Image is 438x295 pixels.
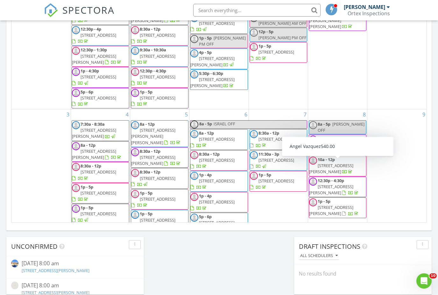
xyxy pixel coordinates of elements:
[72,88,129,109] a: 5p - 6p [STREET_ADDRESS]
[300,254,338,258] div: All schedulers
[11,282,18,289] img: streetview
[131,26,139,34] img: default-user-f0147aede5fd5fa78ca7ade42f37bd4542148d508eef1c3d3ea960f66861d68b.jpg
[72,205,80,213] img: default-user-f0147aede5fd5fa78ca7ade42f37bd4542148d508eef1c3d3ea960f66861d68b.jpg
[72,46,129,67] a: 12:30p - 1:30p [STREET_ADDRESS][PERSON_NAME]
[258,35,307,41] span: [PERSON_NAME] PM OFF
[190,172,198,180] img: default-user-f0147aede5fd5fa78ca7ade42f37bd4542148d508eef1c3d3ea960f66861d68b.jpg
[140,196,175,202] span: [STREET_ADDRESS]
[250,43,294,61] a: 1p - 5p [STREET_ADDRESS]
[140,175,175,181] span: [STREET_ADDRESS]
[131,47,139,55] img: default-user-f0147aede5fd5fa78ca7ade42f37bd4542148d508eef1c3d3ea960f66861d68b.jpg
[131,26,175,44] a: 8:30a - 12p [STREET_ADDRESS]
[199,157,235,163] span: [STREET_ADDRESS]
[309,163,353,174] span: [STREET_ADDRESS][PERSON_NAME]
[190,193,235,211] a: 1p - 4p [STREET_ADDRESS]
[81,184,93,190] span: 1p - 5p
[190,150,248,171] a: 8:30a - 12p [STREET_ADDRESS]
[199,35,212,41] span: 1p - 5p
[362,109,367,120] a: Go to August 8, 2025
[81,68,99,74] span: 1p - 4:30p
[190,214,198,222] img: default-user-f0147aede5fd5fa78ca7ade42f37bd4542148d508eef1c3d3ea960f66861d68b.jpg
[309,121,317,129] img: default-user-f0147aede5fd5fa78ca7ade42f37bd4542148d508eef1c3d3ea960f66861d68b.jpg
[309,198,317,206] img: default-user-f0147aede5fd5fa78ca7ade42f37bd4542148d508eef1c3d3ea960f66861d68b.jpg
[258,43,271,49] span: 1p - 5p
[190,48,248,69] a: 4p - 5p [STREET_ADDRESS][PERSON_NAME]
[190,13,248,34] a: 12:30p - 3:30p [STREET_ADDRESS]
[72,162,129,183] a: 8:30a - 12p [STREET_ADDRESS]
[72,89,80,97] img: default-user-f0147aede5fd5fa78ca7ade42f37bd4542148d508eef1c3d3ea960f66861d68b.jpg
[190,151,198,159] img: default-user-f0147aede5fd5fa78ca7ade42f37bd4542148d508eef1c3d3ea960f66861d68b.jpg
[250,43,258,51] img: default-user-f0147aede5fd5fa78ca7ade42f37bd4542148d508eef1c3d3ea960f66861d68b.jpg
[131,148,181,166] a: 8:30a - 12p [STREET_ADDRESS][PERSON_NAME]
[243,109,249,120] a: Go to August 6, 2025
[140,32,175,38] span: [STREET_ADDRESS]
[199,130,214,136] span: 8a - 12p
[140,89,152,95] span: 1p - 5p
[72,204,129,225] a: 1p - 5p [STREET_ADDRESS]
[199,193,212,199] span: 1p - 4p
[250,151,258,159] img: default-user-f0147aede5fd5fa78ca7ade42f37bd4542148d508eef1c3d3ea960f66861d68b.jpg
[309,197,366,218] a: 1p - 5p [STREET_ADDRESS][PERSON_NAME]
[190,121,198,129] img: default-user-f0147aede5fd5fa78ca7ade42f37bd4542148d508eef1c3d3ea960f66861d68b.jpg
[309,11,353,29] span: [STREET_ADDRESS][PERSON_NAME][PERSON_NAME]
[11,260,139,275] a: [DATE] 8:00 am [STREET_ADDRESS][PERSON_NAME]
[140,169,160,175] span: 8:30a - 12p
[131,169,139,177] img: default-user-f0147aede5fd5fa78ca7ade42f37bd4542148d508eef1c3d3ea960f66861d68b.jpg
[258,178,294,184] span: [STREET_ADDRESS]
[318,136,333,141] span: 8a - 12p
[11,242,58,251] span: Unconfirmed
[309,136,317,144] img: default-user-f0147aede5fd5fa78ca7ade42f37bd4542148d508eef1c3d3ea960f66861d68b.jpg
[131,168,188,189] a: 8:30a - 12p [STREET_ADDRESS]
[81,169,116,175] span: [STREET_ADDRESS]
[250,29,258,37] img: default-user-f0147aede5fd5fa78ca7ade42f37bd4542148d508eef1c3d3ea960f66861d68b.jpg
[72,120,129,141] a: 7:30a - 8:30a [STREET_ADDRESS][PERSON_NAME]
[318,198,330,204] span: 1p - 5p
[72,183,129,204] a: 1p - 5p [STREET_ADDRESS]
[131,121,139,129] img: default-user-f0147aede5fd5fa78ca7ade42f37bd4542148d508eef1c3d3ea960f66861d68b.jpg
[309,136,353,153] a: 8a - 12p [STREET_ADDRESS]
[299,242,360,251] span: Draft Inspections
[258,29,273,34] span: 12p - 5p
[199,35,246,47] span: [PERSON_NAME] PM OFF
[199,70,223,76] span: 5:30p - 6:30p
[11,260,18,267] img: streetview
[299,252,339,260] button: All schedulers
[22,260,128,268] div: [DATE] 8:00 am
[190,77,235,88] span: [STREET_ADDRESS][PERSON_NAME]
[131,217,175,229] span: [STREET_ADDRESS][PERSON_NAME]
[81,89,93,95] span: 5p - 6p
[131,211,139,219] img: default-user-f0147aede5fd5fa78ca7ade42f37bd4542148d508eef1c3d3ea960f66861d68b.jpg
[302,109,308,120] a: Go to August 7, 2025
[72,163,116,181] a: 8:30a - 12p [STREET_ADDRESS]
[309,157,353,174] a: 10a - 12p [STREET_ADDRESS][PERSON_NAME]
[250,151,294,169] a: 11:30a - 3p [STREET_ADDRESS]
[131,120,188,147] a: 8a - 12p [STREET_ADDRESS][PERSON_NAME][PERSON_NAME]
[190,14,235,32] a: 12:30p - 3:30p [STREET_ADDRESS]
[81,95,116,101] span: [STREET_ADDRESS]
[131,5,181,23] a: 8a - 9a [STREET_ADDRESS][PERSON_NAME]
[199,20,235,26] span: [STREET_ADDRESS]
[309,177,366,197] a: 12:30p - 4:30p [STREET_ADDRESS][PERSON_NAME]
[72,67,129,88] a: 1p - 4:30p [STREET_ADDRESS]
[131,190,139,198] img: default-user-f0147aede5fd5fa78ca7ade42f37bd4542148d508eef1c3d3ea960f66861d68b.jpg
[131,154,175,166] span: [STREET_ADDRESS][PERSON_NAME]
[72,47,80,55] img: default-user-f0147aede5fd5fa78ca7ade42f37bd4542148d508eef1c3d3ea960f66861d68b.jpg
[131,211,181,229] a: 1p - 5p [STREET_ADDRESS][PERSON_NAME]
[199,214,212,219] span: 5p - 6p
[193,4,321,17] input: Search everything...
[131,169,175,187] a: 8:30a - 12p [STREET_ADDRESS]
[72,163,80,171] img: default-user-f0147aede5fd5fa78ca7ade42f37bd4542148d508eef1c3d3ea960f66861d68b.jpg
[81,142,95,148] span: 8a - 12p
[72,26,80,34] img: default-user-f0147aede5fd5fa78ca7ade42f37bd4542148d508eef1c3d3ea960f66861d68b.jpg
[140,47,166,53] span: 9:30a - 10:30a
[294,265,432,282] div: No results found
[190,171,248,192] a: 1p - 4p [STREET_ADDRESS]
[190,220,235,232] span: [STREET_ADDRESS][PERSON_NAME]
[190,70,235,88] a: 5:30p - 6:30p [STREET_ADDRESS][PERSON_NAME]
[72,127,116,139] span: [STREET_ADDRESS][PERSON_NAME]
[71,109,130,259] td: Go to August 4, 2025
[318,121,364,133] span: [PERSON_NAME] OFF
[131,210,188,231] a: 1p - 5p [STREET_ADDRESS][PERSON_NAME]
[72,141,129,162] a: 8a - 12p [STREET_ADDRESS][PERSON_NAME]
[190,129,248,150] a: 8a - 12p [STREET_ADDRESS]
